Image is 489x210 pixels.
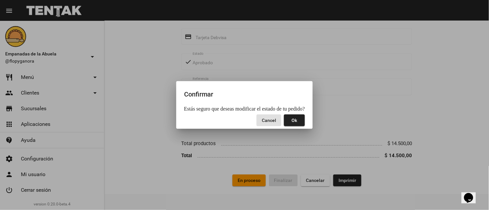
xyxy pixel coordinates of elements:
[262,118,276,123] span: Cancel
[292,118,297,123] span: Ok
[184,89,305,99] h2: Confirmar
[176,106,313,112] mat-dialog-content: Estás seguro que deseas modificar el estado de tu pedido?
[462,184,482,203] iframe: chat widget
[284,114,305,126] button: Close dialog
[257,114,281,126] button: Close dialog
